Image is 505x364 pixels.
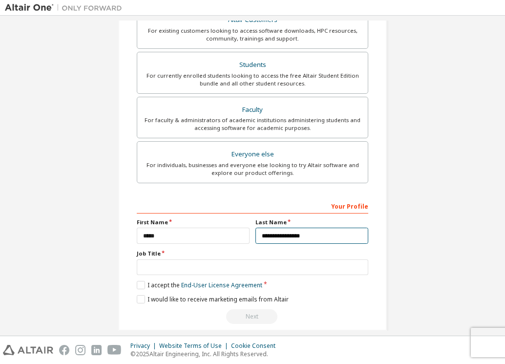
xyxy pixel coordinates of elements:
div: For existing customers looking to access software downloads, HPC resources, community, trainings ... [143,27,362,43]
div: Everyone else [143,148,362,161]
img: facebook.svg [59,345,69,355]
img: linkedin.svg [91,345,102,355]
div: Read and acccept EULA to continue [137,309,368,324]
label: I would like to receive marketing emails from Altair [137,295,289,303]
div: Students [143,58,362,72]
div: Privacy [130,342,159,350]
label: First Name [137,218,250,226]
img: youtube.svg [107,345,122,355]
div: For faculty & administrators of academic institutions administering students and accessing softwa... [143,116,362,132]
div: Cookie Consent [231,342,281,350]
div: For currently enrolled students looking to access the free Altair Student Edition bundle and all ... [143,72,362,87]
img: Altair One [5,3,127,13]
label: Last Name [255,218,368,226]
div: Website Terms of Use [159,342,231,350]
p: © 2025 Altair Engineering, Inc. All Rights Reserved. [130,350,281,358]
div: Your Profile [137,198,368,214]
div: For individuals, businesses and everyone else looking to try Altair software and explore our prod... [143,161,362,177]
img: instagram.svg [75,345,85,355]
label: Job Title [137,250,368,257]
img: altair_logo.svg [3,345,53,355]
a: End-User License Agreement [181,281,262,289]
div: Faculty [143,103,362,117]
label: I accept the [137,281,262,289]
